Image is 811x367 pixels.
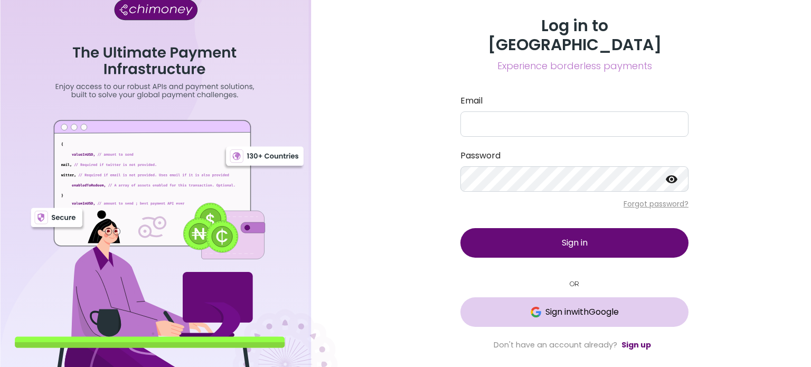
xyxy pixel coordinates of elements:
[460,149,689,162] label: Password
[562,237,588,249] span: Sign in
[460,228,689,258] button: Sign in
[545,306,619,318] span: Sign in with Google
[494,340,617,350] span: Don't have an account already?
[460,279,689,289] small: OR
[621,340,651,350] a: Sign up
[460,16,689,54] h3: Log in to [GEOGRAPHIC_DATA]
[531,307,541,317] img: Google
[460,199,689,209] p: Forgot password?
[460,59,689,73] span: Experience borderless payments
[460,297,689,327] button: GoogleSign inwithGoogle
[460,95,689,107] label: Email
